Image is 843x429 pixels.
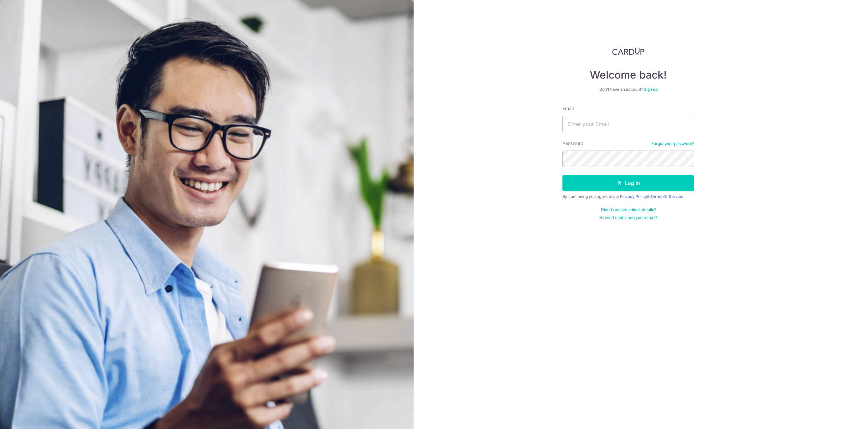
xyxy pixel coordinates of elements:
[562,68,694,82] h4: Welcome back!
[562,105,574,112] label: Email
[601,207,656,212] a: Didn't receive unlock details?
[620,194,647,199] a: Privacy Policy
[562,194,694,199] div: By continuing you agree to our &
[651,141,694,146] a: Forgot your password?
[644,87,658,92] a: Sign up
[612,47,644,55] img: CardUp Logo
[562,140,584,147] label: Password
[650,194,683,199] a: Terms Of Service
[562,175,694,191] button: Log in
[562,87,694,92] div: Don’t have an account?
[562,116,694,132] input: Enter your Email
[599,215,657,220] a: Haven't confirmed your email?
